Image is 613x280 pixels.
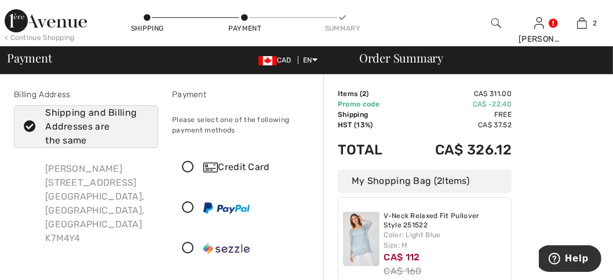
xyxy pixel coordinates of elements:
[577,16,587,30] img: My Bag
[303,56,318,64] span: EN
[203,202,250,213] img: PayPal
[203,243,250,255] img: Sezzle
[258,56,296,64] span: CAD
[593,18,597,28] span: 2
[402,130,512,170] td: CA$ 326.12
[534,16,544,30] img: My Info
[338,99,402,109] td: Promo code
[45,106,141,148] div: Shipping and Billing Addresses are the same
[338,89,402,99] td: Items ( )
[362,90,366,98] span: 2
[203,163,218,172] img: Credit Card
[534,17,544,28] a: Sign In
[5,32,75,43] div: < Continue Shopping
[203,160,308,174] div: Credit Card
[384,252,420,263] span: CA$ 112
[343,212,380,266] img: V-Neck Relaxed Fit Pullover Style 251522
[437,175,442,186] span: 2
[338,170,512,193] div: My Shopping Bag ( Items)
[561,16,603,30] a: 2
[384,266,422,277] s: CA$ 160
[7,52,52,64] span: Payment
[338,130,402,170] td: Total
[130,23,165,34] div: Shipping
[491,16,501,30] img: search the website
[539,245,601,274] iframe: Opens a widget where you can find more information
[228,23,262,34] div: Payment
[258,56,277,65] img: Canadian Dollar
[402,99,512,109] td: CA$ -22.40
[36,153,158,255] div: [PERSON_NAME] [STREET_ADDRESS] [GEOGRAPHIC_DATA], [GEOGRAPHIC_DATA], [GEOGRAPHIC_DATA] K7M4Y4
[384,212,507,230] a: V-Neck Relaxed Fit Pullover Style 251522
[402,89,512,99] td: CA$ 311.00
[384,230,507,250] div: Color: Light Blue Size: M
[172,89,316,101] div: Payment
[338,109,402,120] td: Shipping
[5,9,87,32] img: 1ère Avenue
[345,52,606,64] div: Order Summary
[172,105,316,145] div: Please select one of the following payment methods
[325,23,360,34] div: Summary
[338,120,402,130] td: HST (13%)
[14,89,158,101] div: Billing Address
[519,33,560,45] div: [PERSON_NAME]
[402,109,512,120] td: Free
[402,120,512,130] td: CA$ 37.52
